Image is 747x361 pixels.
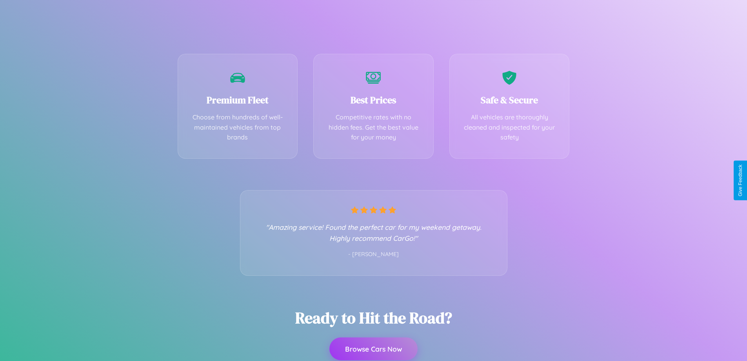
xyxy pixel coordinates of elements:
button: Browse Cars Now [329,337,418,360]
p: All vehicles are thoroughly cleaned and inspected for your safety [462,112,558,143]
div: Give Feedback [738,165,743,196]
h3: Premium Fleet [190,93,286,106]
h2: Ready to Hit the Road? [295,307,452,328]
p: "Amazing service! Found the perfect car for my weekend getaway. Highly recommend CarGo!" [256,222,491,244]
h3: Best Prices [325,93,422,106]
p: - [PERSON_NAME] [256,249,491,260]
p: Competitive rates with no hidden fees. Get the best value for your money [325,112,422,143]
p: Choose from hundreds of well-maintained vehicles from top brands [190,112,286,143]
h3: Safe & Secure [462,93,558,106]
